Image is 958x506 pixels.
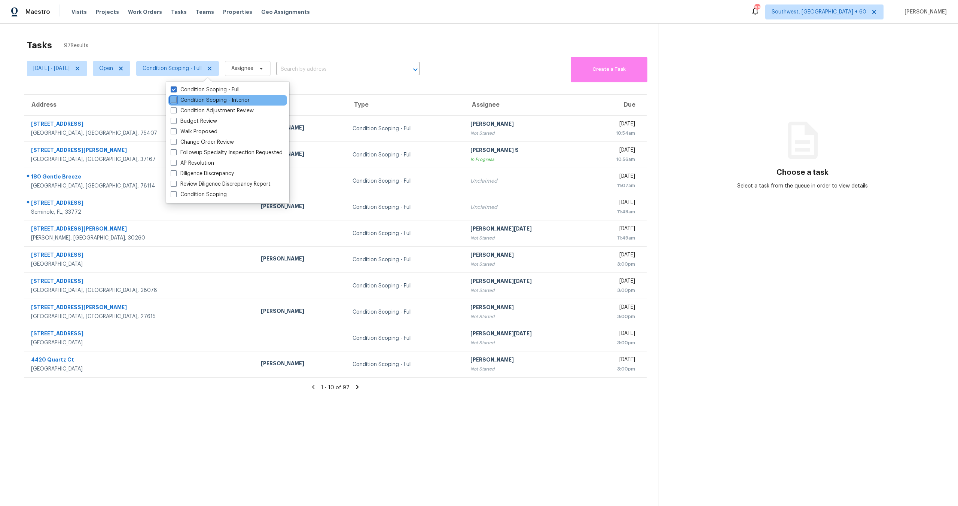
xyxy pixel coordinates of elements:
div: Not Started [470,365,580,373]
label: AP Resolution [171,159,214,167]
div: Condition Scoping - Full [353,177,458,185]
span: Create a Task [574,65,644,74]
div: 11:07am [592,182,635,189]
div: 3:00pm [592,287,635,294]
div: [DATE] [592,277,635,287]
div: [PERSON_NAME][DATE] [470,277,580,287]
div: [PERSON_NAME] [261,124,341,133]
div: [PERSON_NAME] [261,307,341,317]
div: [GEOGRAPHIC_DATA], [GEOGRAPHIC_DATA], 28078 [31,287,249,294]
h2: Tasks [27,42,52,49]
div: 11:49am [592,208,635,216]
div: Select a task from the queue in order to view details [731,182,875,190]
div: [GEOGRAPHIC_DATA], [GEOGRAPHIC_DATA], 27615 [31,313,249,320]
div: 10:56am [592,156,635,163]
h3: Choose a task [777,169,829,176]
div: [DATE] [592,225,635,234]
div: 10:54am [592,129,635,137]
div: Unclaimed [470,177,580,185]
span: Condition Scoping - Full [143,65,202,72]
label: Change Order Review [171,138,234,146]
div: [PERSON_NAME][DATE] [470,225,580,234]
div: [STREET_ADDRESS] [31,251,249,260]
span: 97 Results [64,42,88,49]
div: [GEOGRAPHIC_DATA], [GEOGRAPHIC_DATA], 37167 [31,156,249,163]
div: [STREET_ADDRESS][PERSON_NAME] [31,146,249,156]
span: Open [99,65,113,72]
input: Search by address [276,64,399,75]
div: [PERSON_NAME] [470,251,580,260]
div: Condition Scoping - Full [353,335,458,342]
div: [STREET_ADDRESS][PERSON_NAME] [31,225,249,234]
div: 11:49am [592,234,635,242]
th: Address [24,95,255,116]
div: [PERSON_NAME] S [470,146,580,156]
div: 3:00pm [592,313,635,320]
div: Not Started [470,260,580,268]
div: [DATE] [592,199,635,208]
span: Tasks [171,9,187,15]
div: Condition Scoping - Full [353,204,458,211]
div: [STREET_ADDRESS] [31,277,249,287]
div: [PERSON_NAME] [261,150,341,159]
button: Create a Task [571,57,647,82]
div: [STREET_ADDRESS] [31,330,249,339]
div: Condition Scoping - Full [353,151,458,159]
th: Assignee [464,95,586,116]
div: [DATE] [592,251,635,260]
div: [GEOGRAPHIC_DATA] [31,365,249,373]
span: Maestro [25,8,50,16]
div: [DATE] [592,173,635,182]
div: [STREET_ADDRESS][PERSON_NAME] [31,304,249,313]
div: 3:00pm [592,260,635,268]
div: [DATE] [592,304,635,313]
div: 3:00pm [592,365,635,373]
label: Condition Scoping - Interior [171,97,250,104]
div: 3:00pm [592,339,635,347]
span: Southwest, [GEOGRAPHIC_DATA] + 60 [772,8,866,16]
div: [GEOGRAPHIC_DATA], [GEOGRAPHIC_DATA], 78114 [31,182,249,190]
div: [PERSON_NAME][DATE] [470,330,580,339]
span: Properties [223,8,252,16]
div: [PERSON_NAME] [261,202,341,212]
div: Condition Scoping - Full [353,230,458,237]
span: Teams [196,8,214,16]
span: [DATE] - [DATE] [33,65,70,72]
div: [DATE] [592,356,635,365]
div: 180 Gentle Breeze [31,173,249,182]
label: Diligence Discrepancy [171,170,234,177]
div: Not Started [470,339,580,347]
div: [STREET_ADDRESS] [31,199,249,208]
div: Unclaimed [470,204,580,211]
span: Geo Assignments [261,8,310,16]
div: In Progress [470,156,580,163]
div: Not Started [470,287,580,294]
th: HPM [255,95,347,116]
div: [GEOGRAPHIC_DATA] [31,339,249,347]
div: Seminole, FL, 33772 [31,208,249,216]
div: [DATE] [592,146,635,156]
div: Condition Scoping - Full [353,125,458,132]
span: Projects [96,8,119,16]
label: Followup Specialty Inspection Requested [171,149,283,156]
div: Condition Scoping - Full [353,361,458,368]
span: 1 - 10 of 97 [321,385,350,390]
label: Walk Proposed [171,128,217,135]
div: [PERSON_NAME] [470,304,580,313]
div: Not Started [470,234,580,242]
th: Due [586,95,647,116]
label: Condition Scoping - Full [171,86,239,94]
div: [PERSON_NAME] [261,360,341,369]
div: [DATE] [592,120,635,129]
div: 884 [754,4,760,12]
label: Condition Adjustment Review [171,107,254,115]
div: Not Started [470,129,580,137]
button: Open [410,64,421,75]
div: [GEOGRAPHIC_DATA], [GEOGRAPHIC_DATA], 75407 [31,129,249,137]
div: Condition Scoping - Full [353,256,458,263]
label: Condition Scoping [171,191,227,198]
div: [GEOGRAPHIC_DATA] [31,260,249,268]
span: Visits [71,8,87,16]
span: Assignee [231,65,253,72]
div: [PERSON_NAME] [470,120,580,129]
